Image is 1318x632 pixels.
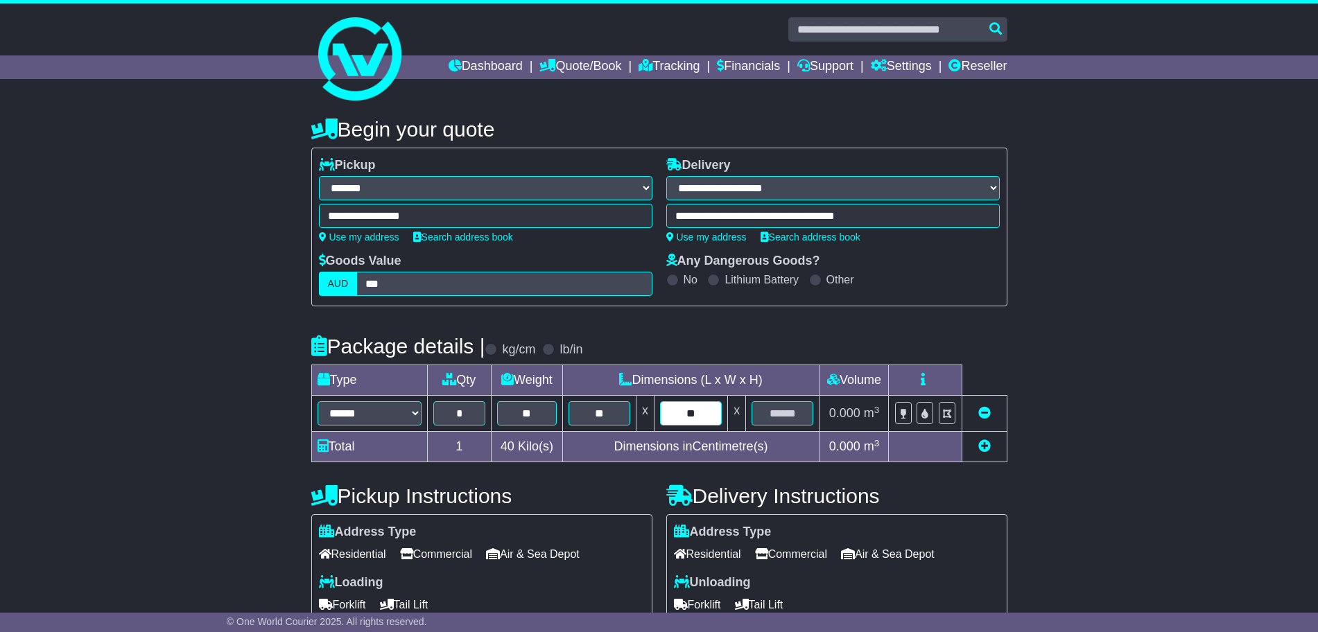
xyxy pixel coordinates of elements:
td: 1 [427,432,492,462]
label: Pickup [319,158,376,173]
span: Tail Lift [735,594,783,615]
label: Address Type [319,525,417,540]
span: 0.000 [829,406,860,420]
a: Financials [717,55,780,79]
a: Use my address [319,231,399,243]
label: lb/in [560,342,582,358]
a: Reseller [948,55,1007,79]
td: Type [311,365,427,396]
a: Remove this item [978,406,991,420]
label: Delivery [666,158,731,173]
a: Dashboard [449,55,523,79]
td: Dimensions (L x W x H) [562,365,820,396]
span: Air & Sea Depot [486,543,580,565]
a: Add new item [978,439,991,453]
label: Goods Value [319,254,401,269]
h4: Delivery Instructions [666,484,1007,507]
a: Quote/Book [539,55,621,79]
span: © One World Courier 2025. All rights reserved. [227,616,427,627]
label: Loading [319,575,383,590]
a: Use my address [666,231,747,243]
span: m [864,439,880,453]
span: Air & Sea Depot [841,543,935,565]
h4: Package details | [311,335,485,358]
span: Residential [674,543,741,565]
td: Volume [820,365,889,396]
td: Total [311,432,427,462]
h4: Pickup Instructions [311,484,652,507]
span: Commercial [755,543,827,565]
span: Forklift [319,594,366,615]
td: Dimensions in Centimetre(s) [562,432,820,462]
sup: 3 [874,438,880,448]
a: Support [797,55,853,79]
span: Tail Lift [380,594,428,615]
span: Commercial [400,543,472,565]
label: Address Type [674,525,772,540]
label: Lithium Battery [725,273,799,286]
h4: Begin your quote [311,118,1007,141]
label: Any Dangerous Goods? [666,254,820,269]
a: Settings [871,55,932,79]
span: 40 [501,439,514,453]
span: m [864,406,880,420]
td: Kilo(s) [492,432,563,462]
a: Search address book [413,231,513,243]
span: Residential [319,543,386,565]
td: Qty [427,365,492,396]
label: No [684,273,697,286]
label: Other [826,273,854,286]
a: Tracking [639,55,700,79]
label: kg/cm [502,342,535,358]
td: x [636,396,654,432]
sup: 3 [874,405,880,415]
label: Unloading [674,575,751,590]
span: Forklift [674,594,721,615]
a: Search address book [761,231,860,243]
label: AUD [319,272,358,296]
td: Weight [492,365,563,396]
span: 0.000 [829,439,860,453]
td: x [728,396,746,432]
